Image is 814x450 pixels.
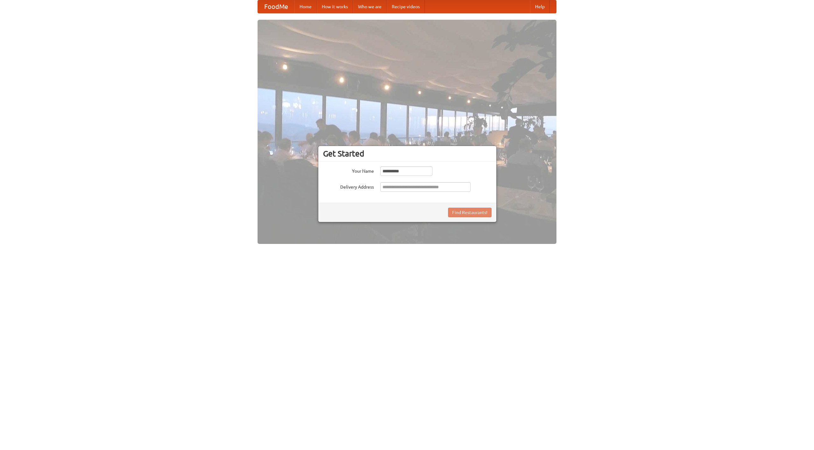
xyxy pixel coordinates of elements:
a: How it works [317,0,353,13]
h3: Get Started [323,149,492,158]
a: Who we are [353,0,387,13]
a: Home [294,0,317,13]
button: Find Restaurants! [448,208,492,217]
a: FoodMe [258,0,294,13]
a: Help [530,0,550,13]
label: Delivery Address [323,182,374,190]
a: Recipe videos [387,0,425,13]
label: Your Name [323,166,374,174]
